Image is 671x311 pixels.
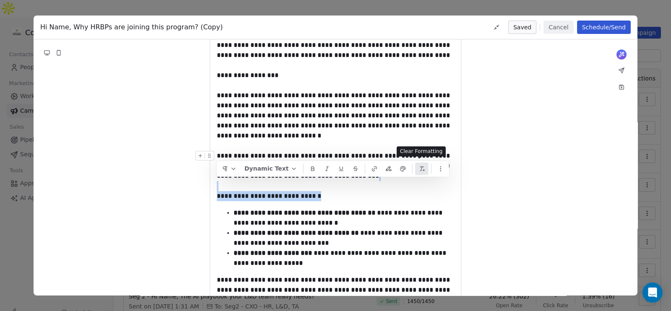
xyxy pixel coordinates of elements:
button: Dynamic Text [241,163,301,175]
div: Open Intercom Messenger [642,282,663,303]
button: Saved [508,21,536,34]
button: Schedule/Send [577,21,631,34]
button: Cancel [544,21,573,34]
span: Clear Formatting [400,148,442,155]
span: Hi Name, Why HRBPs are joining this program? (Copy) [40,22,223,32]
